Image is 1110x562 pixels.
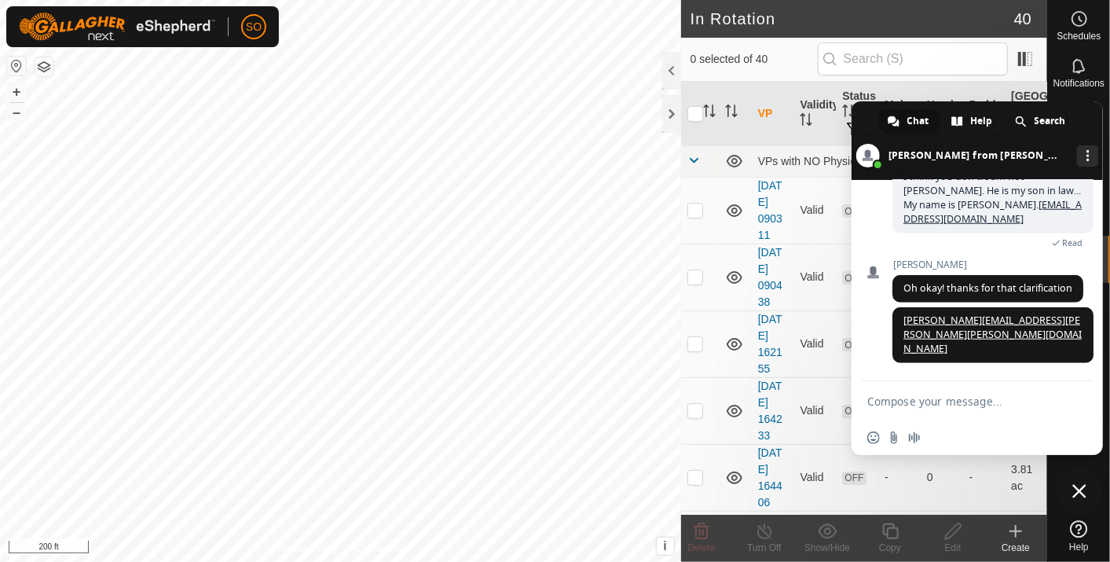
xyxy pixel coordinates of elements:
[7,57,26,75] button: Reset Map
[758,313,782,375] a: [DATE] 162155
[1006,109,1077,133] div: Search
[842,204,866,218] span: OFF
[867,395,1053,409] textarea: Compose your message...
[942,109,1004,133] div: Help
[921,444,963,511] td: 0
[793,310,836,377] td: Valid
[793,377,836,444] td: Valid
[842,472,866,485] span: OFF
[888,432,900,444] span: Send a file
[859,541,921,555] div: Copy
[691,9,1014,28] h2: In Rotation
[867,432,880,444] span: Insert an emoji
[758,155,1041,167] div: VPs with NO Physical Paddock
[796,541,859,555] div: Show/Hide
[758,380,782,442] a: [DATE] 164233
[1005,444,1047,511] td: 3.81 ac
[921,82,963,146] th: Head
[703,107,716,119] p-sorticon: Activate to sort
[1077,145,1098,167] div: More channels
[758,179,782,241] a: [DATE] 090311
[903,198,1082,226] a: [EMAIL_ADDRESS][DOMAIN_NAME]
[836,82,878,146] th: Status
[878,82,921,146] th: Mob
[842,338,866,351] span: OFF
[793,177,836,244] td: Valid
[842,107,855,119] p-sorticon: Activate to sort
[7,83,26,101] button: +
[725,107,738,119] p-sorticon: Activate to sort
[691,51,818,68] span: 0 selected of 40
[878,109,940,133] div: Chat
[1005,82,1047,146] th: [GEOGRAPHIC_DATA] Area
[278,542,337,556] a: Privacy Policy
[907,109,929,133] span: Chat
[19,13,215,41] img: Gallagher Logo
[1062,237,1083,248] span: Read
[758,446,782,509] a: [DATE] 164406
[1014,7,1031,31] span: 40
[246,19,262,35] span: SO
[892,259,1083,270] span: [PERSON_NAME]
[818,42,1008,75] input: Search (S)
[793,244,836,310] td: Valid
[356,542,402,556] a: Contact Us
[793,444,836,511] td: Valid
[752,82,794,146] th: VP
[1035,109,1066,133] span: Search
[1048,514,1110,558] a: Help
[657,538,674,555] button: i
[903,314,1082,355] a: [PERSON_NAME][EMAIL_ADDRESS][PERSON_NAME][PERSON_NAME][DOMAIN_NAME]
[903,281,1072,295] span: Oh okay! thanks for that clarification
[758,246,782,308] a: [DATE] 090438
[733,541,796,555] div: Turn Off
[908,432,921,444] span: Audio message
[921,541,984,555] div: Edit
[885,469,914,486] div: -
[842,405,866,418] span: OFF
[903,170,1082,226] span: I think you don't. I am not [PERSON_NAME]. He is my son in law... My name is [PERSON_NAME].
[842,271,866,285] span: OFF
[663,539,666,553] span: i
[800,116,812,128] p-sorticon: Activate to sort
[7,103,26,122] button: –
[793,82,836,146] th: Validity
[1057,31,1101,41] span: Schedules
[1056,468,1103,515] div: Close chat
[35,57,53,76] button: Map Layers
[962,82,1005,146] th: Paddock
[1069,542,1089,552] span: Help
[688,542,716,553] span: Delete
[962,444,1005,511] td: -
[984,541,1047,555] div: Create
[971,109,993,133] span: Help
[1053,79,1105,88] span: Notifications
